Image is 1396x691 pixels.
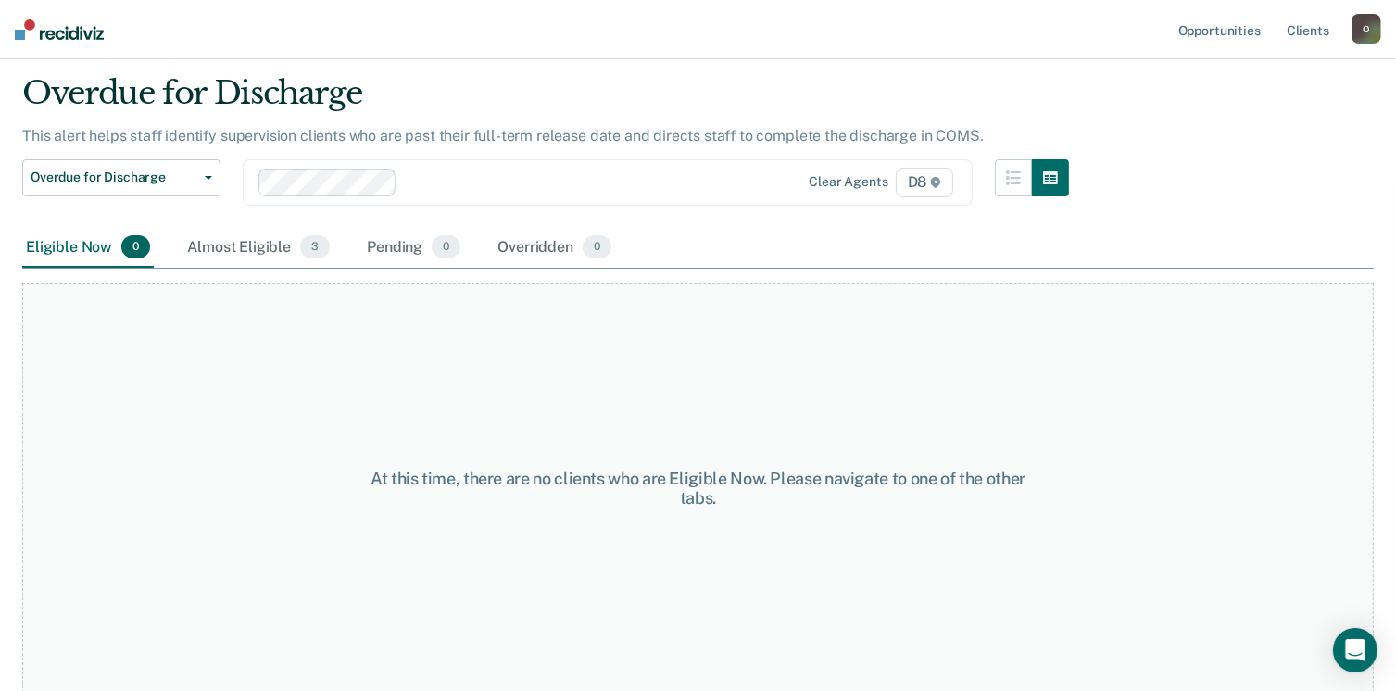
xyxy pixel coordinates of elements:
div: Open Intercom Messenger [1333,628,1377,672]
div: At this time, there are no clients who are Eligible Now. Please navigate to one of the other tabs. [360,469,1036,509]
img: Recidiviz [15,19,104,40]
span: Overdue for Discharge [31,170,197,185]
button: O [1352,14,1381,44]
div: Overridden0 [494,228,615,269]
div: Eligible Now0 [22,228,154,269]
span: 0 [121,235,150,259]
button: Overdue for Discharge [22,159,220,196]
span: D8 [896,168,954,197]
div: Pending0 [363,228,464,269]
div: Overdue for Discharge [22,74,1069,127]
span: 3 [300,235,330,259]
div: Clear agents [809,174,887,190]
span: 0 [583,235,611,259]
div: Almost Eligible3 [183,228,333,269]
p: This alert helps staff identify supervision clients who are past their full-term release date and... [22,127,984,144]
span: 0 [432,235,460,259]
